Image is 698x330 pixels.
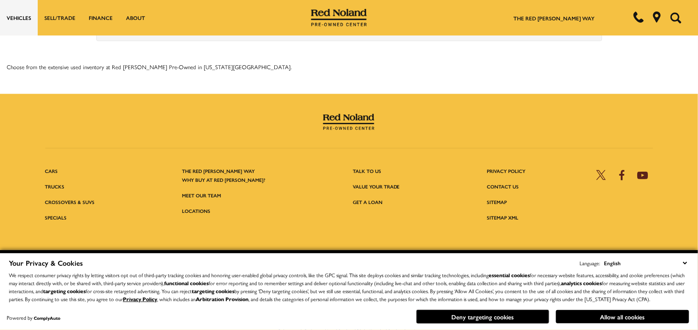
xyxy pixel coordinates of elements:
[353,184,400,190] a: Value Your Trade
[9,271,689,303] p: We respect consumer privacy rights by letting visitors opt out of third-party tracking cookies an...
[196,295,248,303] strong: Arbitration Provision
[123,295,157,303] a: Privacy Policy
[613,167,631,185] a: Open Facebook in a new window
[416,310,549,324] button: Deny targeting cookies
[487,215,518,221] a: Sitemap XML
[634,167,652,185] a: Open Youtube-play in a new window
[592,166,610,184] a: Open Twitter in a new window
[487,199,507,206] a: Sitemap
[487,168,525,175] a: Privacy Policy
[182,192,221,199] a: Meet Our Team
[311,12,367,21] a: Red Noland Pre-Owned
[45,168,58,175] a: Cars
[7,62,691,72] p: Choose from the extensive used inventory at Red [PERSON_NAME] Pre-Owned in [US_STATE][GEOGRAPHIC_...
[513,14,595,22] a: The Red [PERSON_NAME] Way
[182,177,265,184] a: Why Buy at Red [PERSON_NAME]?
[45,199,95,206] a: Crossovers & SUVs
[667,0,685,35] button: Open the search field
[182,208,210,215] a: Locations
[353,168,381,175] a: Talk to Us
[580,260,600,266] div: Language:
[34,315,60,321] a: ComplyAuto
[7,315,60,321] div: Powered by
[9,258,83,268] span: Your Privacy & Cookies
[192,287,234,295] strong: targeting cookies
[311,9,367,27] img: Red Noland Pre-Owned
[45,184,65,190] a: Trucks
[323,114,375,130] img: Red Noland Pre-Owned
[487,184,519,190] a: Contact Us
[164,279,209,287] strong: functional cookies
[556,310,689,323] button: Allow all cookies
[45,215,67,221] a: Specials
[353,199,383,206] a: Get A Loan
[489,271,530,279] strong: essential cookies
[182,168,255,175] a: The Red [PERSON_NAME] Way
[43,287,86,295] strong: targeting cookies
[602,258,689,268] select: Language Select
[561,279,602,287] strong: analytics cookies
